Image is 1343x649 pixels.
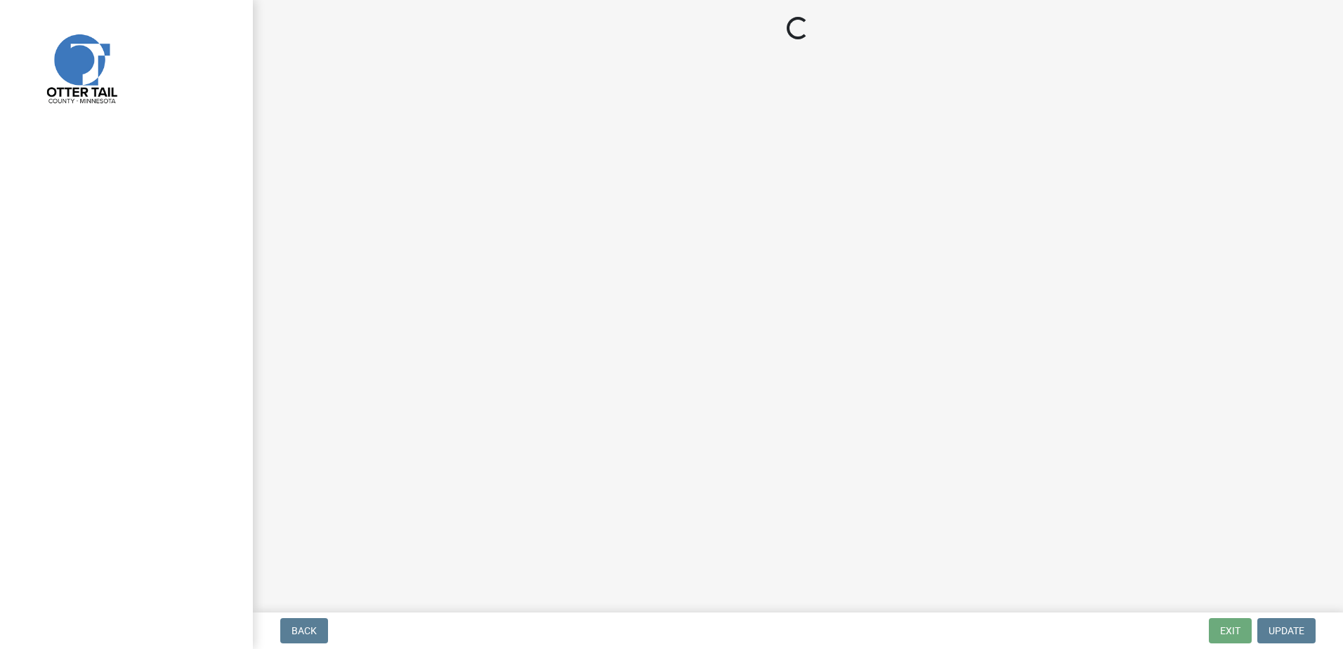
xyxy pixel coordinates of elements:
[1257,618,1316,643] button: Update
[1209,618,1252,643] button: Exit
[280,618,328,643] button: Back
[1269,625,1304,636] span: Update
[28,15,133,120] img: Otter Tail County, Minnesota
[291,625,317,636] span: Back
